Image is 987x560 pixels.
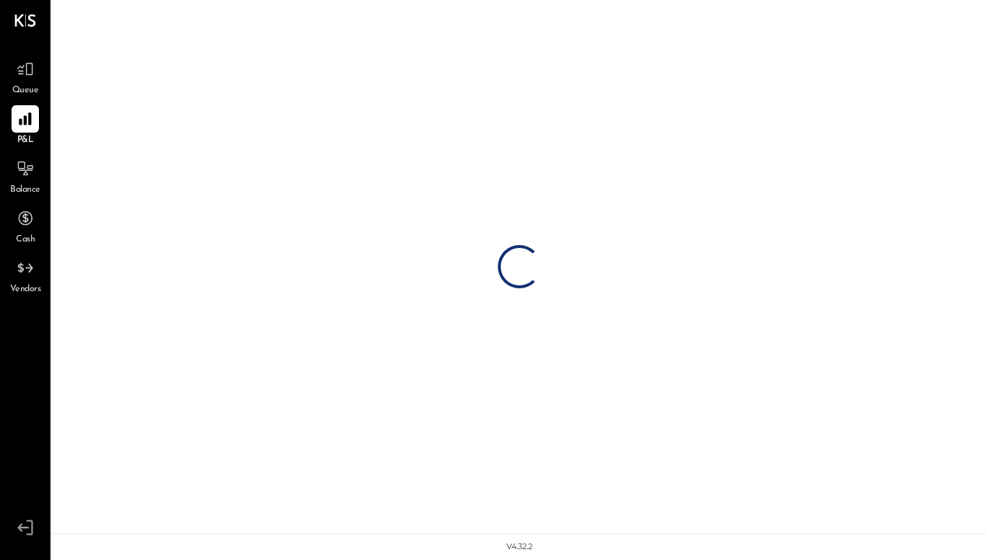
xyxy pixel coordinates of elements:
[1,105,50,147] a: P&L
[1,205,50,246] a: Cash
[10,283,41,296] span: Vendors
[1,155,50,197] a: Balance
[1,55,50,97] a: Queue
[506,541,532,553] div: v 4.32.2
[10,184,40,197] span: Balance
[17,134,34,147] span: P&L
[1,254,50,296] a: Vendors
[16,234,35,246] span: Cash
[12,84,39,97] span: Queue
